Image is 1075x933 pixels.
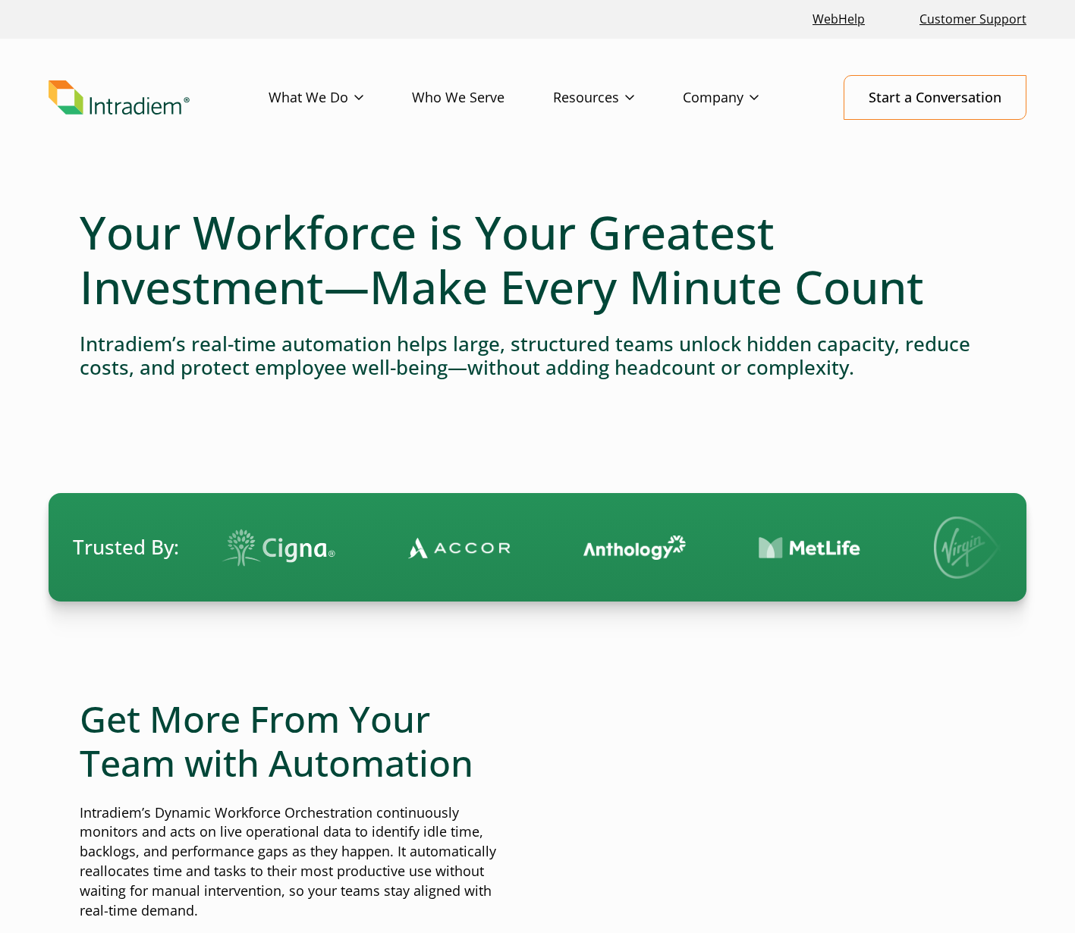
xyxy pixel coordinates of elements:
[73,533,179,561] span: Trusted By:
[934,517,1040,579] img: Virgin Media logo.
[80,205,995,314] h1: Your Workforce is Your Greatest Investment—Make Every Minute Count
[913,3,1033,36] a: Customer Support
[844,75,1026,120] a: Start a Conversation
[408,536,511,559] img: Contact Center Automation Accor Logo
[412,76,553,120] a: Who We Serve
[80,697,507,784] h2: Get More From Your Team with Automation
[269,76,412,120] a: What We Do
[49,80,269,115] a: Link to homepage of Intradiem
[553,76,683,120] a: Resources
[80,803,507,921] p: Intradiem’s Dynamic Workforce Orchestration continuously monitors and acts on live operational da...
[759,536,861,560] img: Contact Center Automation MetLife Logo
[49,80,190,115] img: Intradiem
[80,332,995,379] h4: Intradiem’s real-time automation helps large, structured teams unlock hidden capacity, reduce cos...
[683,76,807,120] a: Company
[806,3,871,36] a: Link opens in a new window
